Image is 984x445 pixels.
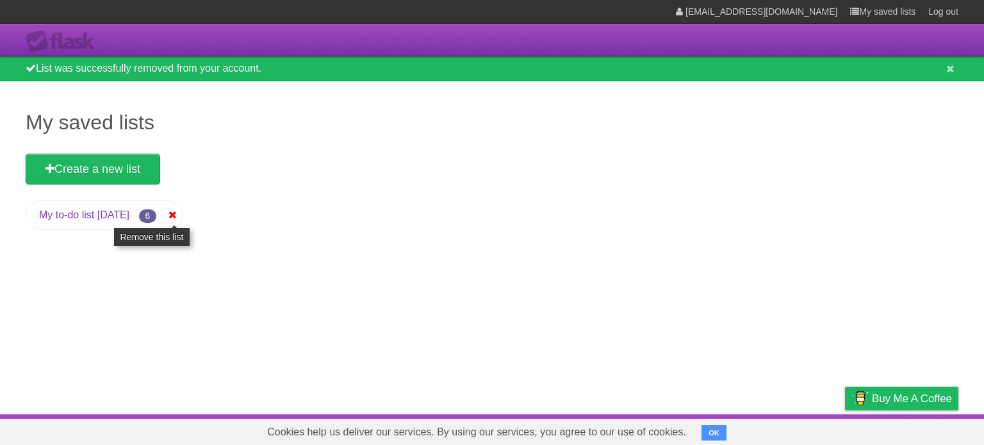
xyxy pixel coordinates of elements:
a: Buy me a coffee [845,387,958,410]
a: Terms [785,417,813,442]
span: Cookies help us deliver our services. By using our services, you agree to our use of cookies. [254,419,699,445]
a: About [675,417,701,442]
a: My to-do list [DATE] [39,209,129,220]
span: Buy me a coffee [872,387,952,410]
img: Buy me a coffee [851,387,869,409]
span: 6 [139,209,157,223]
div: Flask [26,30,102,53]
a: Suggest a feature [878,417,958,442]
a: Privacy [828,417,862,442]
a: Create a new list [26,154,160,184]
h1: My saved lists [26,107,958,138]
button: OK [701,425,726,441]
a: Developers [717,417,769,442]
